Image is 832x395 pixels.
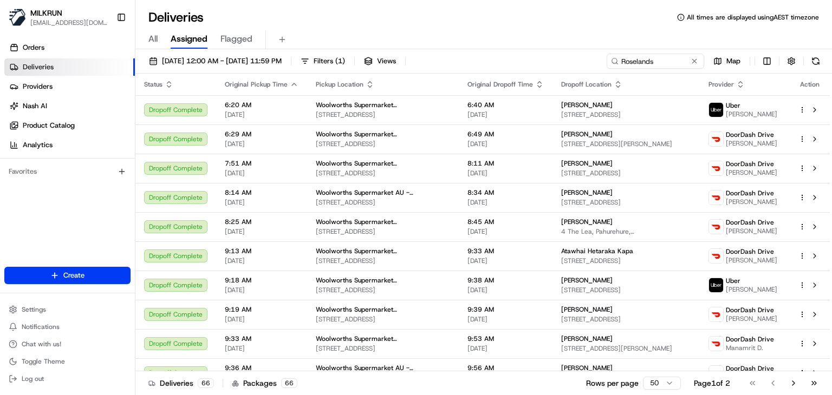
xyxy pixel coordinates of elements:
span: 4 The Lea, Pahurehure, [GEOGRAPHIC_DATA], [GEOGRAPHIC_DATA] [561,227,691,236]
span: 8:34 AM [467,188,544,197]
button: Log out [4,371,131,386]
img: doordash_logo_v2.png [709,220,723,234]
span: 8:25 AM [225,218,298,226]
span: [DATE] 12:00 AM - [DATE] 11:59 PM [162,56,282,66]
span: 9:18 AM [225,276,298,285]
button: MILKRUN [30,8,62,18]
img: doordash_logo_v2.png [709,249,723,263]
span: [EMAIL_ADDRESS][DOMAIN_NAME] [30,18,108,27]
span: [STREET_ADDRESS] [561,256,691,265]
a: Orders [4,39,135,56]
span: Filters [314,56,345,66]
span: 9:13 AM [225,247,298,255]
button: MILKRUNMILKRUN[EMAIL_ADDRESS][DOMAIN_NAME] [4,4,112,30]
span: 9:19 AM [225,305,298,314]
span: [PERSON_NAME] [726,285,777,294]
span: [DATE] [467,256,544,265]
span: [DATE] [225,286,298,294]
span: Log out [22,374,44,383]
img: doordash_logo_v2.png [709,161,723,175]
span: Product Catalog [23,121,75,130]
span: Settings [22,305,46,314]
span: 6:49 AM [467,130,544,139]
a: Deliveries [4,58,135,76]
span: [STREET_ADDRESS] [316,227,450,236]
img: uber-new-logo.jpeg [709,278,723,292]
div: Deliveries [148,378,214,389]
span: Nash AI [23,101,47,111]
img: doordash_logo_v2.png [709,337,723,351]
span: Uber [726,276,740,285]
span: Woolworths Supermarket [GEOGRAPHIC_DATA] - [GEOGRAPHIC_DATA] [316,130,450,139]
span: [DATE] [467,286,544,294]
div: Action [798,80,821,89]
img: uber-new-logo.jpeg [709,103,723,117]
span: [DATE] [225,198,298,207]
span: Woolworths Supermarket [GEOGRAPHIC_DATA] - [GEOGRAPHIC_DATA] [316,305,450,314]
span: [PERSON_NAME] [561,276,613,285]
span: Toggle Theme [22,357,65,366]
span: [DATE] [225,344,298,353]
span: [DATE] [467,140,544,148]
span: Woolworths Supermarket [GEOGRAPHIC_DATA] - [GEOGRAPHIC_DATA] [316,247,450,255]
span: 6:29 AM [225,130,298,139]
span: [DATE] [467,169,544,177]
span: Uber [726,101,740,110]
button: [DATE] 12:00 AM - [DATE] 11:59 PM [144,54,287,69]
span: [STREET_ADDRESS] [316,140,450,148]
span: DoorDash Drive [726,335,774,344]
div: 66 [198,378,214,388]
img: doordash_logo_v2.png [709,190,723,205]
span: Atawhai Hetaraka Kapa [561,247,633,255]
span: [PERSON_NAME] [726,168,777,177]
img: doordash_logo_v2.png [709,132,723,146]
span: Assigned [171,32,207,45]
span: All times are displayed using AEST timezone [687,13,819,22]
span: [STREET_ADDRESS] [316,256,450,265]
a: Providers [4,78,135,95]
span: Deliveries [23,62,54,72]
span: 9:36 AM [225,364,298,372]
span: [PERSON_NAME] [561,188,613,197]
span: 9:33 AM [225,334,298,343]
span: ( 1 ) [335,56,345,66]
span: [PERSON_NAME] [561,101,613,109]
span: [STREET_ADDRESS] [561,198,691,207]
span: Dropoff Location [561,80,612,89]
span: [STREET_ADDRESS] [561,110,691,119]
span: 8:14 AM [225,188,298,197]
span: 9:39 AM [467,305,544,314]
span: Woolworths Supermarket [GEOGRAPHIC_DATA] - [GEOGRAPHIC_DATA] [316,159,450,168]
input: Type to search [607,54,704,69]
span: Views [377,56,396,66]
span: [PERSON_NAME] [561,334,613,343]
span: Woolworths Supermarket [GEOGRAPHIC_DATA] - [GEOGRAPHIC_DATA] [316,218,450,226]
button: Settings [4,302,131,317]
span: 9:56 AM [467,364,544,372]
span: DoorDash Drive [726,160,774,168]
span: Woolworths Supermarket [GEOGRAPHIC_DATA] - [GEOGRAPHIC_DATA] [316,276,450,285]
span: Woolworths Supermarket AU - [GEOGRAPHIC_DATA] [316,188,450,197]
span: [DATE] [225,169,298,177]
span: [PERSON_NAME] [561,159,613,168]
span: [PERSON_NAME] [561,130,613,139]
button: Toggle Theme [4,354,131,369]
span: [DATE] [225,315,298,324]
span: [STREET_ADDRESS][PERSON_NAME] [561,140,691,148]
span: 6:40 AM [467,101,544,109]
span: [STREET_ADDRESS] [561,315,691,324]
span: Woolworths Supermarket [GEOGRAPHIC_DATA] - [GEOGRAPHIC_DATA] [316,334,450,343]
div: 66 [281,378,297,388]
span: [DATE] [225,140,298,148]
span: Woolworths Supermarket [GEOGRAPHIC_DATA] - [GEOGRAPHIC_DATA] [316,101,450,109]
a: Product Catalog [4,117,135,134]
span: [PERSON_NAME] [726,256,777,265]
span: [PERSON_NAME] [726,227,777,235]
span: [STREET_ADDRESS] [316,344,450,353]
span: [PERSON_NAME] [561,218,613,226]
button: Filters(1) [296,54,350,69]
span: DoorDash Drive [726,130,774,139]
span: 8:45 AM [467,218,544,226]
span: 6:20 AM [225,101,298,109]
